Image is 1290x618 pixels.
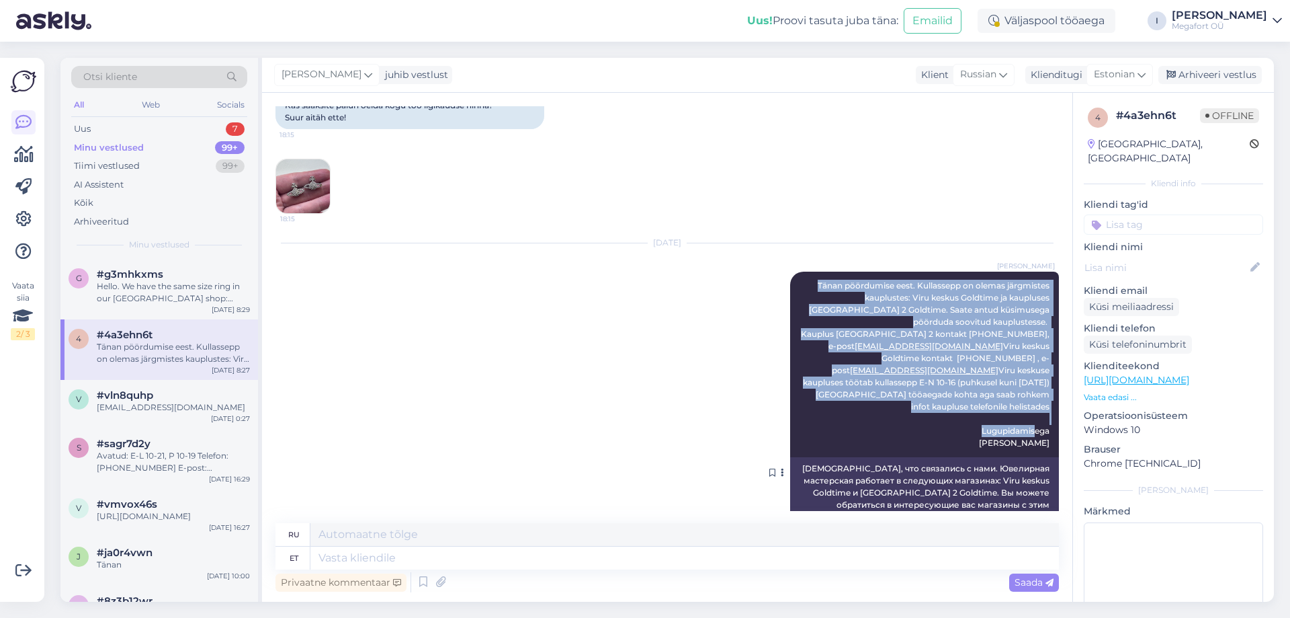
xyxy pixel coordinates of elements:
[97,559,250,571] div: Tänan
[290,547,298,570] div: et
[74,196,93,210] div: Kõik
[76,600,81,610] span: 8
[97,438,150,450] span: #sagr7d2y
[226,122,245,136] div: 7
[1084,215,1263,235] input: Lisa tag
[215,141,245,155] div: 99+
[74,178,124,192] div: AI Assistent
[97,401,250,414] div: [EMAIL_ADDRESS][DOMAIN_NAME]
[11,328,35,340] div: 2 / 3
[74,122,91,136] div: Uus
[83,70,137,84] span: Otsi kliente
[1095,112,1101,122] span: 4
[280,214,331,224] span: 18:15
[216,159,245,173] div: 99+
[1172,21,1267,32] div: Megafort OÜ
[97,341,250,365] div: Tänan pöördumise eest. Kullassepp on olemas järgmistes kauplustes: Viru keskus Goldtime ja kauplu...
[747,14,773,27] b: Uus!
[11,69,36,94] img: Askly Logo
[97,595,153,607] span: #8z3b12wr
[1148,11,1166,30] div: I
[1084,198,1263,212] p: Kliendi tag'id
[279,130,330,140] span: 18:15
[209,523,250,533] div: [DATE] 16:27
[211,414,250,424] div: [DATE] 0:27
[275,237,1059,249] div: [DATE]
[855,341,1003,351] a: [EMAIL_ADDRESS][DOMAIN_NAME]
[1084,298,1179,316] div: Küsi meiliaadressi
[1084,442,1263,457] p: Brauser
[1158,66,1262,84] div: Arhiveeri vestlus
[1084,504,1263,518] p: Märkmed
[97,547,153,559] span: #ja0r4vwn
[801,280,1051,448] span: Tänan pöördumise eest. Kullassepp on olemas järgmistes kauplustes: Viru keskus Goldtime ja kauplu...
[74,141,144,155] div: Minu vestlused
[139,96,163,114] div: Web
[978,9,1115,33] div: Väljaspool tööaega
[288,523,300,546] div: ru
[76,503,81,513] span: v
[212,365,250,375] div: [DATE] 8:27
[97,389,153,401] span: #vln8quhp
[11,280,35,340] div: Vaata siia
[1084,321,1263,336] p: Kliendi telefon
[1172,10,1282,32] a: [PERSON_NAME]Megafort OÜ
[214,96,247,114] div: Socials
[77,442,81,453] span: s
[74,215,129,229] div: Arhiveeritud
[1116,108,1200,124] div: # 4a3ehn6t
[76,334,81,344] span: 4
[129,239,189,251] span: Minu vestlused
[71,96,87,114] div: All
[1172,10,1267,21] div: [PERSON_NAME]
[1200,108,1259,123] span: Offline
[747,13,898,29] div: Proovi tasuta juba täna:
[1025,68,1082,82] div: Klienditugi
[1084,457,1263,471] p: Chrome [TECHNICAL_ID]
[74,159,140,173] div: Tiimi vestlused
[1015,576,1053,588] span: Saada
[1084,391,1263,403] p: Vaata edasi ...
[77,551,81,562] span: j
[997,261,1055,271] span: [PERSON_NAME]
[97,329,153,341] span: #4a3ehn6t
[850,365,998,375] a: [EMAIL_ADDRESS][DOMAIN_NAME]
[1084,423,1263,437] p: Windows 10
[960,67,996,82] span: Russian
[97,450,250,474] div: Avatud: E-L 10-21, P 10-19 Telefon: [PHONE_NUMBER] E-post: [EMAIL_ADDRESS][DOMAIN_NAME]'
[1084,359,1263,373] p: Klienditeekond
[275,574,406,592] div: Privaatne kommentaar
[1084,374,1189,386] a: [URL][DOMAIN_NAME]
[1084,178,1263,190] div: Kliendi info
[1084,409,1263,423] p: Operatsioonisüsteem
[97,280,250,305] div: Hello. We have the same size ring in our [GEOGRAPHIC_DATA] shop: [PHONE_NUMBER]_5,2, ring price i...
[209,474,250,484] div: [DATE] 16:29
[76,394,81,404] span: v
[380,68,448,82] div: juhib vestlust
[76,273,82,283] span: g
[1088,137,1250,165] div: [GEOGRAPHIC_DATA], [GEOGRAPHIC_DATA]
[1094,67,1135,82] span: Estonian
[212,305,250,315] div: [DATE] 8:29
[276,159,330,213] img: Attachment
[282,67,361,82] span: [PERSON_NAME]
[207,571,250,581] div: [DATE] 10:00
[97,268,163,280] span: #g3mhkxms
[1084,284,1263,298] p: Kliendi email
[97,498,157,510] span: #vmvox46s
[1084,484,1263,496] div: [PERSON_NAME]
[904,8,961,34] button: Emailid
[1084,260,1248,275] input: Lisa nimi
[97,510,250,523] div: [URL][DOMAIN_NAME]
[916,68,949,82] div: Klient
[1084,240,1263,254] p: Kliendi nimi
[1084,336,1192,354] div: Küsi telefoninumbrit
